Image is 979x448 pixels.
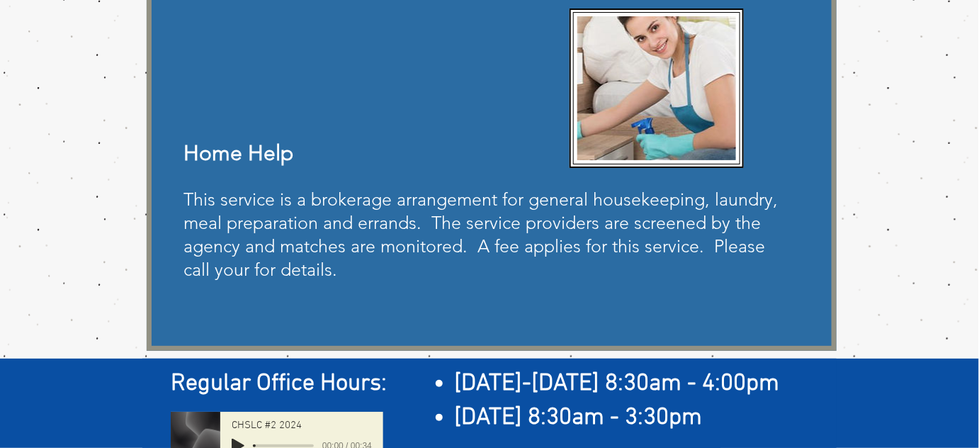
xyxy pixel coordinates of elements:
[232,420,302,431] span: CHSLC #2 2024
[454,403,702,432] span: [DATE] 8:30am - 3:30pm
[183,189,778,280] span: This service is a brokerage arrangement for general housekeeping, laundry, meal preparation and e...
[577,16,736,160] img: Home Help1.JPG
[183,140,293,166] span: Home Help
[454,369,779,398] span: [DATE]-[DATE] 8:30am - 4:00pm
[171,367,819,401] h2: ​
[171,369,387,398] span: Regular Office Hours:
